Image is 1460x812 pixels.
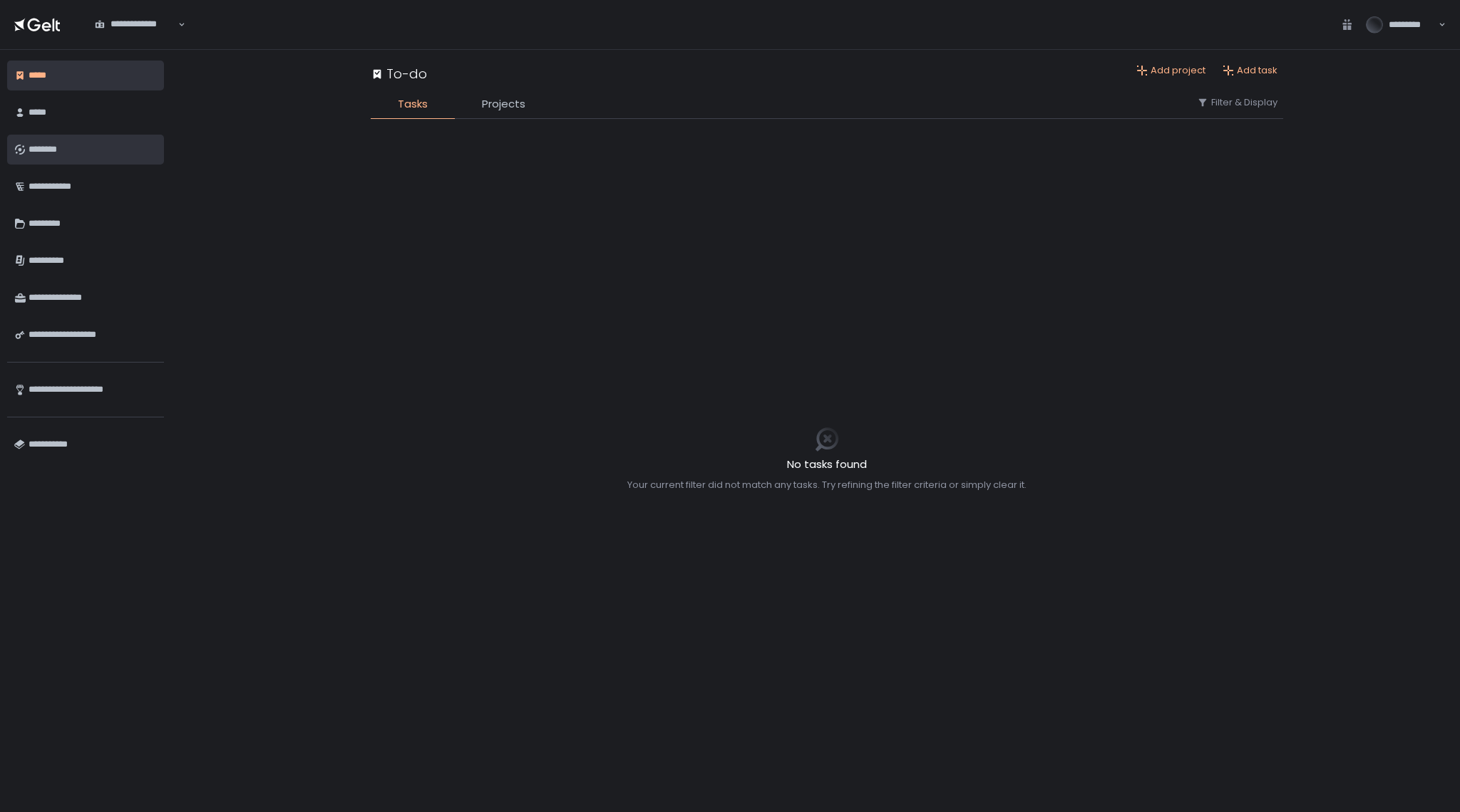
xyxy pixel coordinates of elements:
[1136,64,1205,77] button: Add project
[371,64,427,83] div: To-do
[627,479,1027,491] div: Your current filter did not match any tasks. Try refining the filter criteria or simply clear it.
[627,457,1027,473] h2: No tasks found
[86,10,185,40] div: Search for option
[1223,64,1277,77] button: Add task
[482,96,525,113] span: Projects
[95,31,177,45] input: Search for option
[398,96,428,113] span: Tasks
[1197,96,1277,109] button: Filter & Display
